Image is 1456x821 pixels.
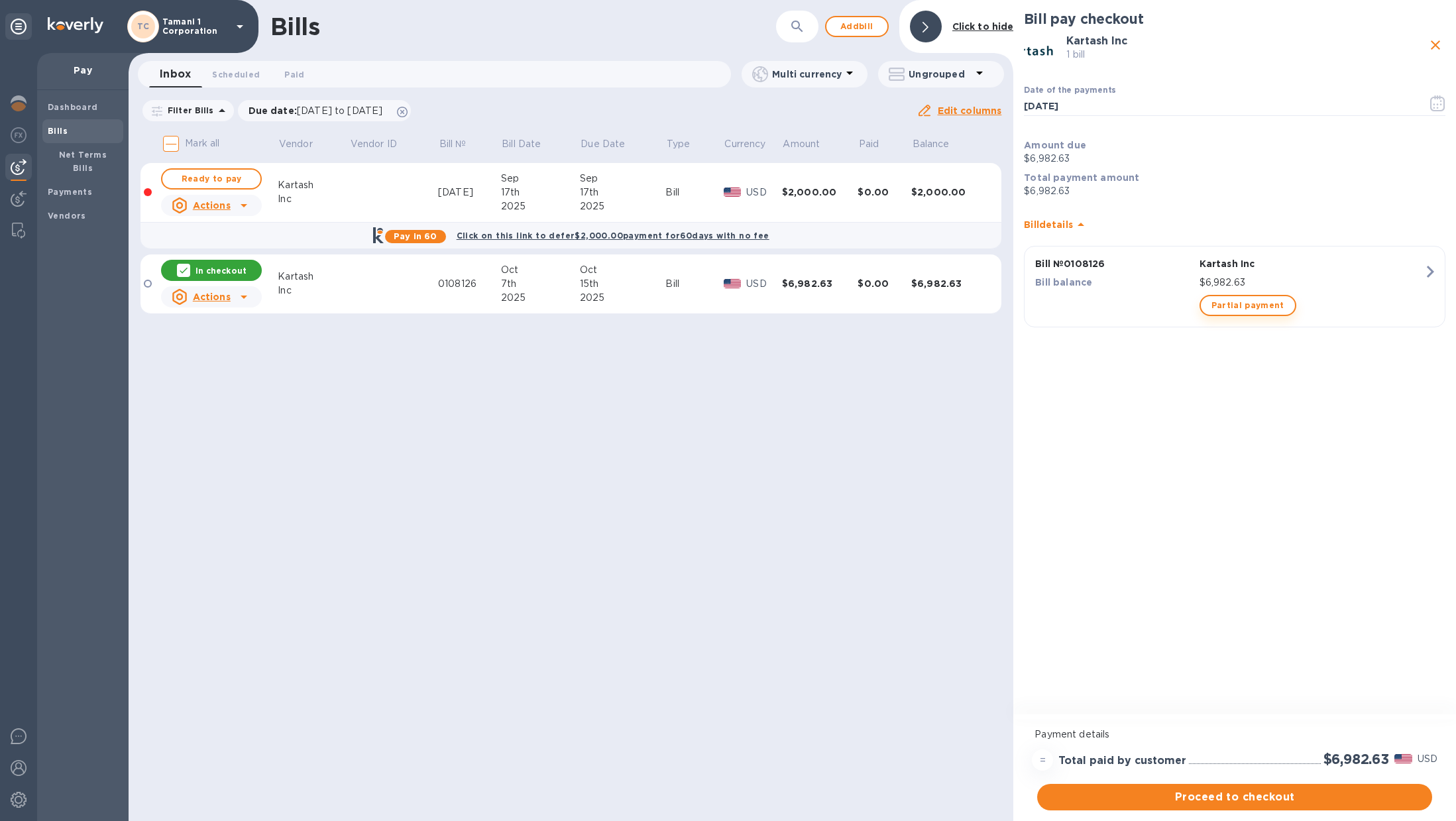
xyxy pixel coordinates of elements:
[580,291,666,305] div: 2025
[48,211,86,221] b: Vendors
[1035,276,1194,289] p: Bill balance
[501,291,580,305] div: 2025
[278,270,349,284] div: Kartash
[439,137,467,151] p: Bill №
[1418,752,1437,766] p: USD
[59,150,107,173] b: Net Terms Bills
[724,279,742,288] img: USD
[1037,784,1432,810] button: Proceed to checkout
[1024,184,1445,198] p: $6,982.63
[859,137,897,151] span: Paid
[5,13,32,40] div: Unpin categories
[837,19,877,34] span: Add bill
[297,105,382,116] span: [DATE] to [DATE]
[1035,257,1194,270] p: Bill № 0108126
[1024,246,1445,327] button: Bill №0108126Kartash IncBill balance$6,982.63Partial payment
[581,137,625,151] p: Due Date
[1323,751,1389,767] h2: $6,982.63
[501,277,580,291] div: 7th
[160,65,191,83] span: Inbox
[1024,87,1115,95] label: Date of the payments
[746,277,781,291] p: USD
[938,105,1002,116] u: Edit columns
[351,137,397,151] p: Vendor ID
[185,137,219,150] p: Mark all
[457,231,769,241] b: Click on this link to defer $2,000.00 payment for 60 days with no fee
[772,68,842,81] p: Multi currency
[501,199,580,213] div: 2025
[1024,140,1086,150] b: Amount due
[667,137,708,151] span: Type
[1035,728,1435,741] p: Payment details
[279,137,313,151] p: Vendor
[502,137,541,151] p: Bill Date
[11,127,27,143] img: Foreign exchange
[581,137,642,151] span: Due Date
[173,171,250,187] span: Ready to pay
[48,64,118,77] p: Pay
[1200,276,1424,290] p: $6,982.63
[783,137,837,151] span: Amount
[1024,152,1445,166] p: $6,982.63
[249,104,390,117] p: Due date :
[278,192,349,206] div: Inc
[1024,172,1139,183] b: Total payment amount
[911,277,987,290] div: $6,982.63
[1211,298,1284,313] span: Partial payment
[238,100,412,121] div: Due date:[DATE] to [DATE]
[193,200,231,211] u: Actions
[580,263,666,277] div: Oct
[825,16,889,37] button: Addbill
[1032,749,1053,771] div: =
[1426,35,1445,55] button: close
[1024,219,1072,230] b: Bill details
[502,137,558,151] span: Bill Date
[667,137,691,151] p: Type
[162,17,229,36] p: Tamani 1 Corporation
[858,277,911,290] div: $0.00
[1058,755,1186,767] h3: Total paid by customer
[48,126,68,136] b: Bills
[48,17,103,33] img: Logo
[270,13,319,40] h1: Bills
[580,186,666,199] div: 17th
[48,102,98,112] b: Dashboard
[783,137,820,151] p: Amount
[724,188,742,197] img: USD
[1394,754,1412,763] img: USD
[911,186,987,199] div: $2,000.00
[137,21,150,31] b: TC
[501,263,580,277] div: Oct
[351,137,414,151] span: Vendor ID
[665,277,723,291] div: Bill
[48,187,92,197] b: Payments
[394,231,437,241] b: Pay in 60
[438,186,500,199] div: [DATE]
[858,186,911,199] div: $0.00
[278,178,349,192] div: Kartash
[665,186,723,199] div: Bill
[196,265,247,276] p: In checkout
[501,172,580,186] div: Sep
[279,137,330,151] span: Vendor
[724,137,765,151] span: Currency
[1066,48,1426,62] p: 1 bill
[162,105,214,116] p: Filter Bills
[284,68,304,82] span: Paid
[1200,295,1296,316] button: Partial payment
[161,168,262,190] button: Ready to pay
[1048,789,1422,805] span: Proceed to checkout
[913,137,967,151] span: Balance
[438,277,500,291] div: 0108126
[952,21,1014,32] b: Click to hide
[580,172,666,186] div: Sep
[439,137,484,151] span: Bill №
[859,137,879,151] p: Paid
[193,292,231,302] u: Actions
[580,277,666,291] div: 15th
[1024,203,1445,246] div: Billdetails
[1066,34,1127,47] b: Kartash Inc
[501,186,580,199] div: 17th
[212,68,260,82] span: Scheduled
[1024,11,1445,27] h2: Bill pay checkout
